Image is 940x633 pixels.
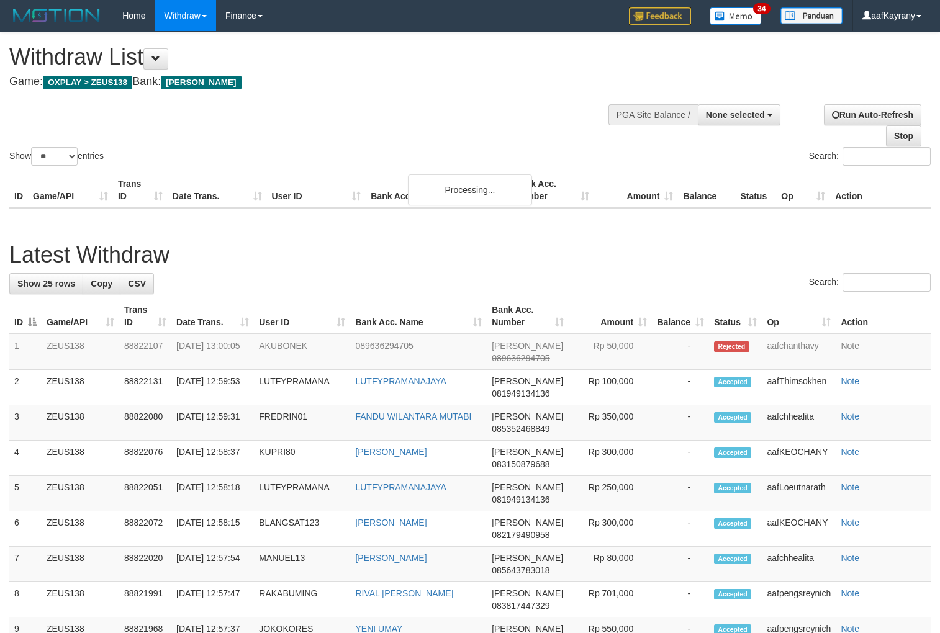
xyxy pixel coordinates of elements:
td: KUPRI80 [254,441,350,476]
a: [PERSON_NAME] [355,553,427,563]
div: Processing... [408,174,532,205]
span: Accepted [714,447,751,458]
a: FANDU WILANTARA MUTABI [355,411,471,421]
td: ZEUS138 [42,334,119,370]
td: Rp 250,000 [569,476,652,511]
th: Bank Acc. Name: activate to sort column ascending [350,299,487,334]
th: Status: activate to sort column ascending [709,299,762,334]
td: 4 [9,441,42,476]
h1: Withdraw List [9,45,614,70]
img: Feedback.jpg [629,7,691,25]
span: [PERSON_NAME] [161,76,241,89]
span: [PERSON_NAME] [492,447,563,457]
td: Rp 300,000 [569,441,652,476]
a: Note [841,588,859,598]
a: Copy [83,273,120,294]
td: [DATE] 12:59:31 [171,405,254,441]
th: Game/API [28,173,113,208]
td: 88822080 [119,405,171,441]
td: RAKABUMING [254,582,350,617]
td: - [652,511,709,547]
td: FREDRIN01 [254,405,350,441]
select: Showentries [31,147,78,166]
td: 88822072 [119,511,171,547]
th: User ID [267,173,366,208]
img: MOTION_logo.png [9,6,104,25]
th: Trans ID [113,173,168,208]
span: Rejected [714,341,749,352]
a: Note [841,341,859,351]
span: Copy 081949134136 to clipboard [492,388,549,398]
td: - [652,582,709,617]
td: aafchanthavy [762,334,836,370]
img: Button%20Memo.svg [710,7,762,25]
td: 1 [9,334,42,370]
td: 2 [9,370,42,405]
th: ID: activate to sort column descending [9,299,42,334]
a: Run Auto-Refresh [824,104,921,125]
td: - [652,370,709,405]
td: AKUBONEK [254,334,350,370]
td: aafchhealita [762,405,836,441]
td: LUTFYPRAMANA [254,476,350,511]
label: Search: [809,147,931,166]
td: 88822020 [119,547,171,582]
td: 3 [9,405,42,441]
td: ZEUS138 [42,511,119,547]
span: CSV [128,279,146,289]
label: Search: [809,273,931,292]
span: Copy 081949134136 to clipboard [492,495,549,505]
td: Rp 300,000 [569,511,652,547]
h4: Game: Bank: [9,76,614,88]
td: 8 [9,582,42,617]
span: [PERSON_NAME] [492,411,563,421]
th: User ID: activate to sort column ascending [254,299,350,334]
th: Status [735,173,776,208]
a: Note [841,447,859,457]
td: [DATE] 12:57:47 [171,582,254,617]
th: Op [776,173,830,208]
th: Balance: activate to sort column ascending [652,299,709,334]
label: Show entries [9,147,104,166]
a: Note [841,518,859,527]
h1: Latest Withdraw [9,243,931,267]
td: ZEUS138 [42,441,119,476]
td: aafLoeutnarath [762,476,836,511]
a: [PERSON_NAME] [355,447,427,457]
td: - [652,441,709,476]
td: ZEUS138 [42,405,119,441]
td: 88822107 [119,334,171,370]
td: aafKEOCHANY [762,511,836,547]
td: [DATE] 12:58:18 [171,476,254,511]
span: [PERSON_NAME] [492,553,563,563]
span: Accepted [714,554,751,564]
td: - [652,334,709,370]
td: [DATE] 12:58:15 [171,511,254,547]
td: 7 [9,547,42,582]
span: [PERSON_NAME] [492,341,563,351]
th: Bank Acc. Name [366,173,509,208]
input: Search: [843,147,931,166]
img: panduan.png [780,7,843,24]
th: Bank Acc. Number [510,173,594,208]
span: Show 25 rows [17,279,75,289]
td: [DATE] 13:00:05 [171,334,254,370]
a: Show 25 rows [9,273,83,294]
a: Stop [886,125,921,146]
button: None selected [698,104,780,125]
span: 34 [753,3,770,14]
td: MANUEL13 [254,547,350,582]
a: Note [841,482,859,492]
a: LUTFYPRAMANAJAYA [355,482,446,492]
td: - [652,405,709,441]
span: Copy 083150879688 to clipboard [492,459,549,469]
td: Rp 701,000 [569,582,652,617]
td: 5 [9,476,42,511]
td: ZEUS138 [42,476,119,511]
td: [DATE] 12:58:37 [171,441,254,476]
a: RIVAL [PERSON_NAME] [355,588,453,598]
span: [PERSON_NAME] [492,518,563,527]
th: Op: activate to sort column ascending [762,299,836,334]
td: Rp 350,000 [569,405,652,441]
td: ZEUS138 [42,370,119,405]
